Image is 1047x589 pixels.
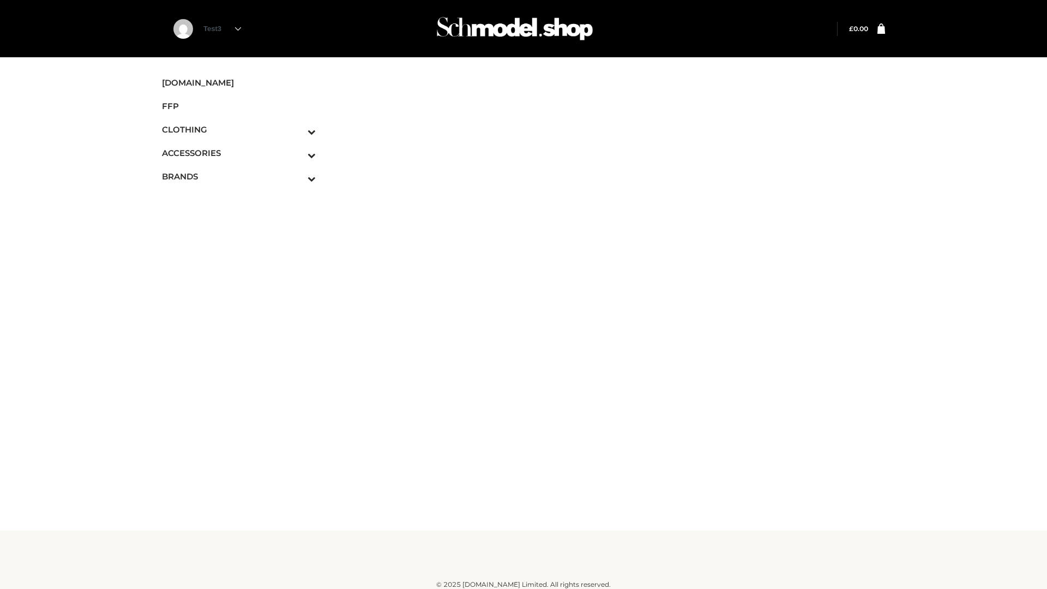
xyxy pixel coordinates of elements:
bdi: 0.00 [849,25,868,33]
a: CLOTHINGToggle Submenu [162,118,316,141]
a: FFP [162,94,316,118]
span: £ [849,25,853,33]
span: BRANDS [162,170,316,183]
img: Schmodel Admin 964 [433,7,597,50]
button: Toggle Submenu [278,165,316,188]
a: ACCESSORIESToggle Submenu [162,141,316,165]
span: ACCESSORIES [162,147,316,159]
a: £0.00 [849,25,868,33]
span: [DOMAIN_NAME] [162,76,316,89]
button: Toggle Submenu [278,141,316,165]
button: Toggle Submenu [278,118,316,141]
a: BRANDSToggle Submenu [162,165,316,188]
span: CLOTHING [162,123,316,136]
a: [DOMAIN_NAME] [162,71,316,94]
a: Test3 [203,25,241,33]
span: FFP [162,100,316,112]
